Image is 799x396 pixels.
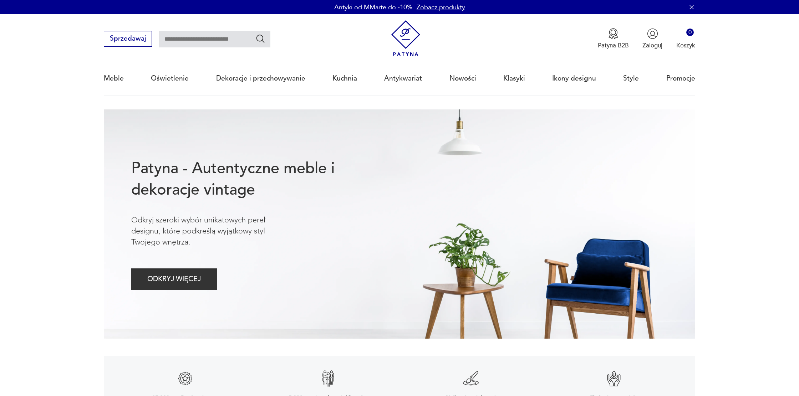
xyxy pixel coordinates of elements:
a: Promocje [666,62,695,95]
img: Znak gwarancji jakości [605,370,622,387]
p: Odkryj szeroki wybór unikatowych pereł designu, które podkreślą wyjątkowy styl Twojego wnętrza. [131,215,294,248]
img: Ikona koszyka [680,28,691,39]
div: 0 [686,29,694,36]
button: Szukaj [255,34,266,44]
a: Antykwariat [384,62,422,95]
a: Dekoracje i przechowywanie [216,62,305,95]
h1: Patyna - Autentyczne meble i dekoracje vintage [131,158,362,201]
a: Zobacz produkty [417,3,465,12]
p: Patyna B2B [598,41,629,50]
a: Sprzedawaj [104,36,152,42]
a: Kuchnia [332,62,357,95]
a: Oświetlenie [151,62,189,95]
a: Nowości [449,62,476,95]
img: Ikonka użytkownika [647,28,658,39]
button: Zaloguj [642,28,662,50]
a: Meble [104,62,124,95]
a: Klasyki [503,62,525,95]
p: Koszyk [676,41,695,50]
img: Znak gwarancji jakości [320,370,337,387]
img: Patyna - sklep z meblami i dekoracjami vintage [388,20,424,56]
a: Ikony designu [552,62,596,95]
a: ODKRYJ WIĘCEJ [131,277,217,283]
button: Patyna B2B [598,28,629,50]
button: ODKRYJ WIĘCEJ [131,268,217,290]
img: Znak gwarancji jakości [462,370,479,387]
a: Style [623,62,639,95]
a: Ikona medaluPatyna B2B [598,28,629,50]
button: Sprzedawaj [104,31,152,47]
img: Ikona medalu [608,28,619,39]
p: Antyki od MMarte do -10% [334,3,412,12]
p: Zaloguj [642,41,662,50]
img: Znak gwarancji jakości [177,370,194,387]
button: 0Koszyk [676,28,695,50]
